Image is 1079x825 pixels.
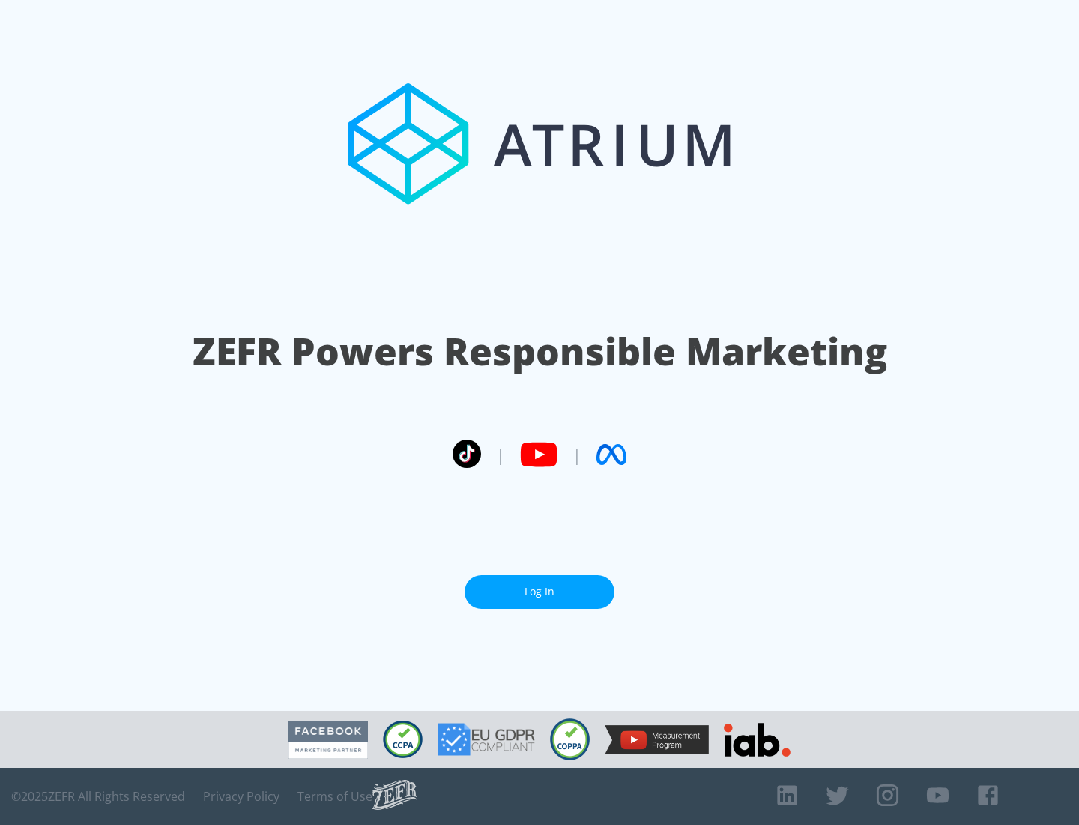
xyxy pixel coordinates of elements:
a: Terms of Use [297,789,372,804]
img: YouTube Measurement Program [605,725,709,754]
h1: ZEFR Powers Responsible Marketing [193,325,887,377]
img: IAB [724,723,791,757]
span: | [572,443,581,466]
a: Log In [465,575,614,609]
span: | [496,443,505,466]
a: Privacy Policy [203,789,279,804]
img: GDPR Compliant [438,723,535,756]
img: CCPA Compliant [383,721,423,758]
img: Facebook Marketing Partner [288,721,368,759]
img: COPPA Compliant [550,718,590,760]
span: © 2025 ZEFR All Rights Reserved [11,789,185,804]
